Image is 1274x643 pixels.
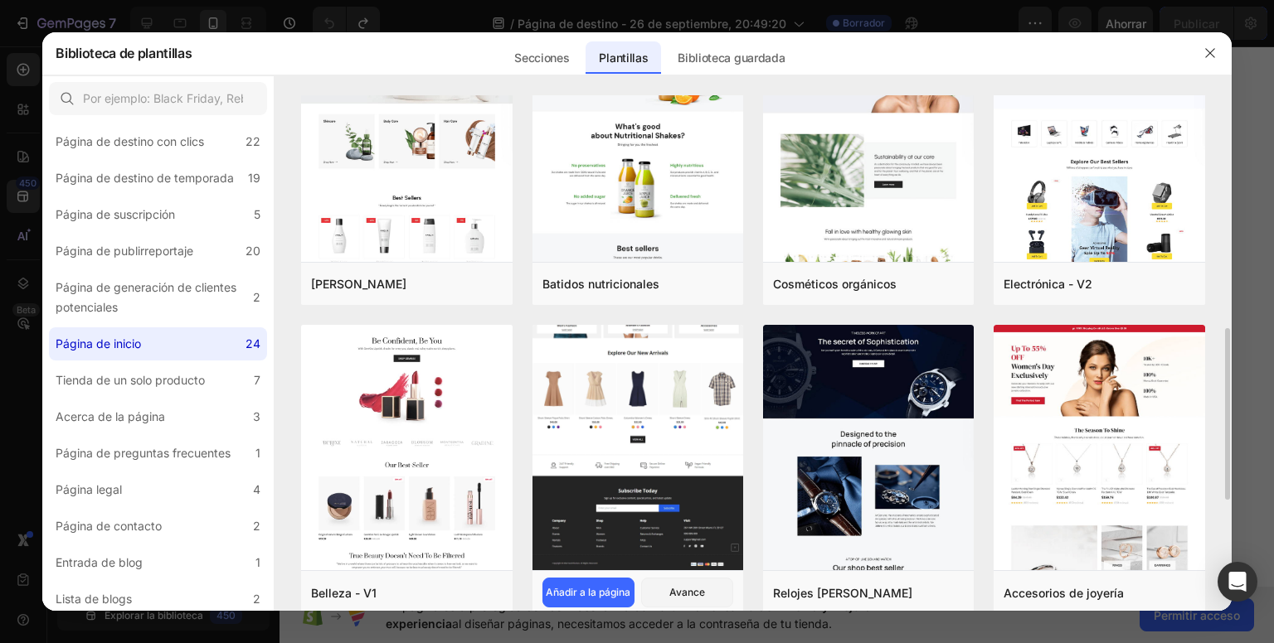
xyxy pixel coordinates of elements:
[56,373,205,387] font: Tienda de un solo producto
[61,274,262,294] div: Start with Sections from sidebar
[514,51,569,65] font: Secciones
[89,8,196,25] span: iPhone 13 Pro ( 390 px)
[599,51,648,65] font: Plantillas
[51,400,274,413] div: Start with Generating from URL or image
[56,171,234,185] font: Página de destino de temporada
[255,555,260,569] font: 1
[669,586,705,598] font: Avance
[246,134,260,148] font: 22
[253,409,260,423] font: 3
[542,578,635,607] button: Añadir a la página
[542,277,659,291] font: Batidos nutricionales
[773,277,897,291] font: Cosméticos orgánicos
[311,586,377,600] font: Belleza - V1
[56,45,192,61] font: Biblioteca de plantillas
[253,519,260,533] font: 2
[56,592,132,606] font: Lista de blogs
[1218,562,1257,602] div: Abrir Intercom Messenger
[246,244,260,258] font: 20
[41,307,155,341] button: Add sections
[56,446,231,460] font: Página de preguntas frecuentes
[254,207,260,221] font: 5
[56,336,141,351] font: Página de inicio
[1004,586,1124,600] font: Accesorios de joyería
[56,482,122,496] font: Página legal
[56,280,236,314] font: Página de generación de clientes potenciales
[56,519,162,533] font: Página de contacto
[56,244,193,258] font: Página de publirreportaje
[56,207,175,221] font: Página de suscripción
[248,171,260,185] font: 19
[254,373,260,387] font: 7
[1004,277,1092,291] font: Electrónica - V2
[56,409,165,423] font: Acerca de la página
[49,82,267,115] input: Por ejemplo: Black Friday, Rebajas, etc.
[253,482,260,496] font: 4
[246,336,260,351] font: 24
[546,586,630,598] font: Añadir a la página
[56,134,204,148] font: Página de destino con clics
[255,446,260,460] font: 1
[641,578,733,607] button: Avance
[165,307,282,341] button: Add elements
[678,51,785,65] font: Biblioteca guardada
[311,277,406,291] font: [PERSON_NAME]
[56,555,143,569] font: Entrada de blog
[773,586,912,600] font: Relojes [PERSON_NAME]
[253,592,260,606] font: 2
[253,290,260,304] font: 2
